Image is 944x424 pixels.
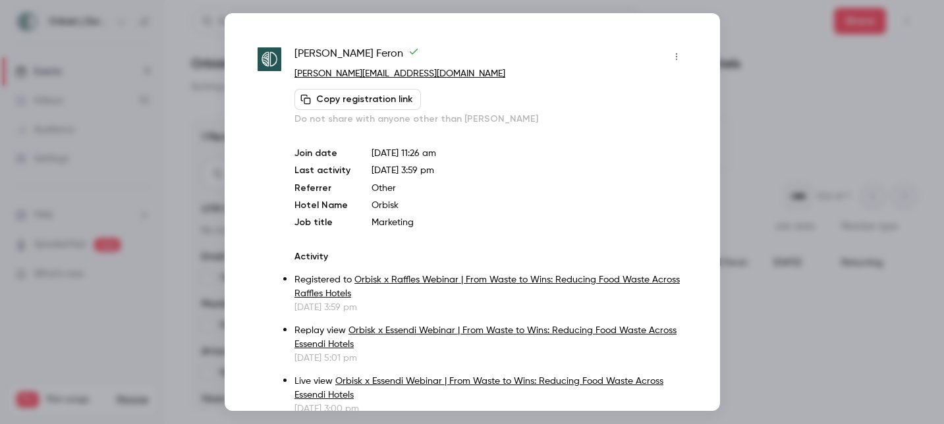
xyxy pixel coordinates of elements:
p: [DATE] 11:26 am [372,147,686,160]
p: Job title [294,216,350,229]
p: Join date [294,147,350,160]
p: Orbisk [372,199,686,212]
a: Orbisk x Raffles Webinar | From Waste to Wins: Reducing Food Waste Across Raffles Hotels [294,275,680,298]
p: Referrer [294,182,350,195]
p: [DATE] 3:59 pm [294,301,686,314]
p: Do not share with anyone other than [PERSON_NAME] [294,113,686,126]
span: [PERSON_NAME] Feron [294,46,419,67]
p: Activity [294,250,686,263]
p: Registered to [294,273,686,301]
p: Live view [294,375,686,402]
a: Orbisk x Essendi Webinar | From Waste to Wins: Reducing Food Waste Across Essendi Hotels [294,377,663,400]
button: Copy registration link [294,89,421,110]
a: Orbisk x Essendi Webinar | From Waste to Wins: Reducing Food Waste Across Essendi Hotels [294,326,677,349]
img: orbisk.com [258,47,282,72]
p: Replay view [294,324,686,352]
p: [DATE] 5:01 pm [294,352,686,365]
p: Other [372,182,686,195]
p: Last activity [294,164,350,178]
p: Marketing [372,216,686,229]
span: [DATE] 3:59 pm [372,166,434,175]
p: Hotel Name [294,199,350,212]
p: [DATE] 3:00 pm [294,402,686,415]
a: [PERSON_NAME][EMAIL_ADDRESS][DOMAIN_NAME] [294,69,505,78]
